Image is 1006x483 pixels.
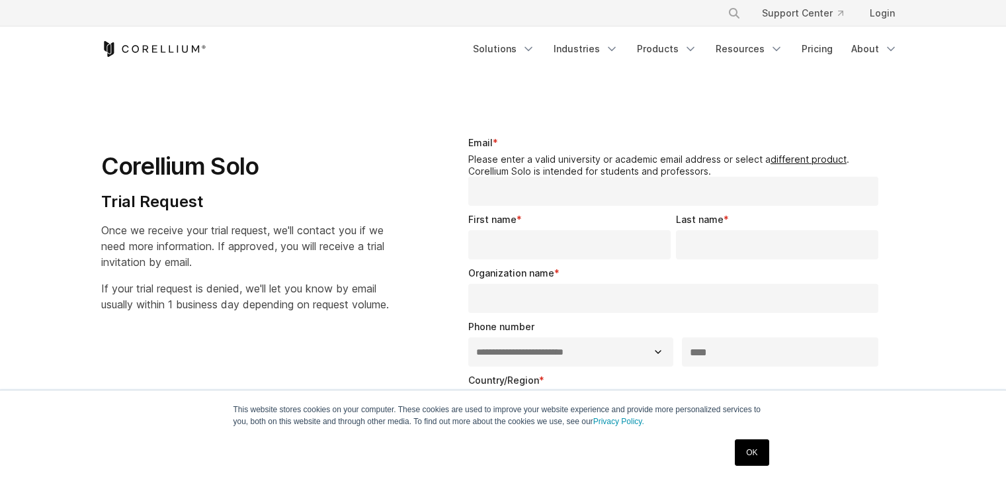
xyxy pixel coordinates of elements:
a: Login [859,1,905,25]
span: Organization name [468,267,554,279]
a: Products [629,37,705,61]
span: Once we receive your trial request, we'll contact you if we need more information. If approved, y... [101,224,384,269]
a: Corellium Home [101,41,206,57]
h4: Trial Request [101,192,389,212]
span: Email [468,137,493,148]
a: OK [735,439,769,466]
a: About [843,37,905,61]
h1: Corellium Solo [101,152,389,181]
div: Navigation Menu [712,1,905,25]
a: Resources [708,37,791,61]
a: Pricing [794,37,841,61]
a: different product [771,154,847,165]
a: Solutions [465,37,543,61]
a: Industries [546,37,626,61]
legend: Please enter a valid university or academic email address or select a . Corellium Solo is intende... [468,154,884,177]
div: Navigation Menu [465,37,905,61]
span: Phone number [468,321,534,332]
span: If your trial request is denied, we'll let you know by email usually within 1 business day depend... [101,282,389,311]
a: Support Center [751,1,854,25]
button: Search [722,1,746,25]
a: Privacy Policy. [593,417,644,426]
span: First name [468,214,517,225]
span: Last name [676,214,724,225]
span: Country/Region [468,374,539,386]
p: This website stores cookies on your computer. These cookies are used to improve your website expe... [233,404,773,427]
